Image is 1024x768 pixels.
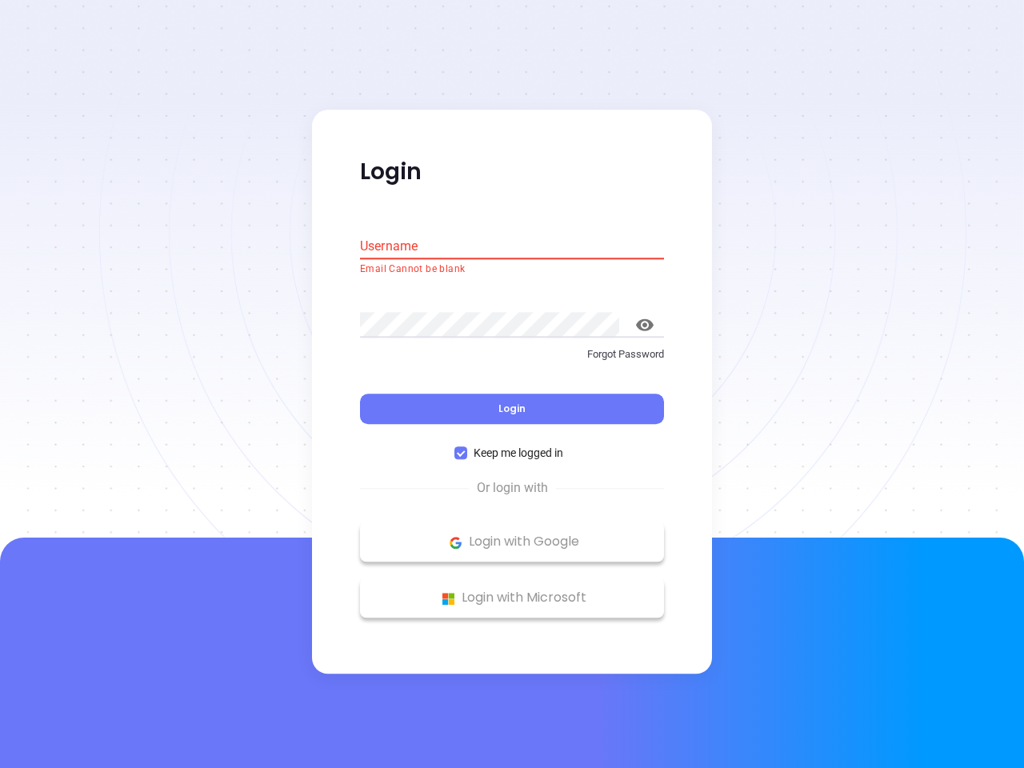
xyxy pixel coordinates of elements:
p: Forgot Password [360,346,664,362]
p: Login [360,158,664,186]
button: toggle password visibility [626,306,664,344]
span: Keep me logged in [467,445,570,462]
span: Or login with [469,479,556,498]
p: Email Cannot be blank [360,262,664,278]
span: Login [498,402,526,416]
button: Google Logo Login with Google [360,522,664,562]
button: Microsoft Logo Login with Microsoft [360,578,664,618]
a: Forgot Password [360,346,664,375]
img: Google Logo [446,533,466,553]
img: Microsoft Logo [438,589,458,609]
p: Login with Google [368,530,656,554]
p: Login with Microsoft [368,586,656,610]
button: Login [360,394,664,425]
